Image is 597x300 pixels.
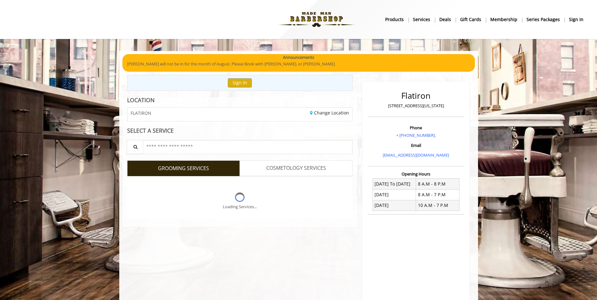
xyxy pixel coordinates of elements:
[369,125,463,130] h3: Phone
[127,176,353,218] div: Grooming services
[273,2,360,37] img: Made Man Barbershop logo
[223,203,257,210] div: Loading Services...
[373,189,416,200] td: [DATE]
[228,78,252,87] button: Sign In
[127,61,470,67] p: [PERSON_NAME] will not be in for the month of August. Please Book with [PERSON_NAME], or [PERSON_...
[522,15,565,24] a: Series packagesSeries packages
[368,172,464,176] h3: Opening Hours
[381,15,408,24] a: Productsproducts
[385,16,404,23] b: products
[486,15,522,24] a: MembershipMembership
[435,15,456,24] a: DealsDeals
[369,103,463,109] p: [STREET_ADDRESS][US_STATE]
[408,15,435,24] a: ServicesServices
[131,111,151,115] span: FLATIRON
[158,164,209,173] span: GROOMING SERVICES
[439,16,451,23] b: Deals
[569,16,583,23] b: sign in
[416,200,459,211] td: 10 A.M - 7 P.M
[383,152,449,158] a: [EMAIL_ADDRESS][DOMAIN_NAME]
[456,15,486,24] a: Gift cardsgift cards
[490,16,517,23] b: Membership
[413,16,430,23] b: Services
[127,140,143,154] button: Service Search
[373,200,416,211] td: [DATE]
[127,128,353,134] div: SELECT A SERVICE
[416,189,459,200] td: 8 A.M - 7 P.M
[565,15,588,24] a: sign insign in
[369,143,463,147] h3: Email
[310,110,349,116] a: Change Location
[396,132,436,138] a: + [PHONE_NUMBER].
[266,164,326,172] span: COSMETOLOGY SERVICES
[373,179,416,189] td: [DATE] To [DATE]
[369,91,463,100] h2: Flatiron
[127,96,155,104] b: LOCATION
[416,179,459,189] td: 8 A.M - 8 P.M
[283,54,314,61] b: Announcements
[460,16,481,23] b: gift cards
[527,16,560,23] b: Series packages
